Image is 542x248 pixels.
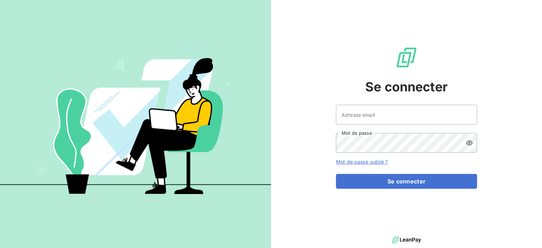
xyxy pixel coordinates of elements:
[336,174,477,189] button: Se connecter
[336,105,477,125] input: placeholder
[365,77,448,96] span: Se connecter
[395,46,418,69] img: Logo LeanPay
[392,235,421,245] img: logo
[336,159,388,165] a: Mot de passe oublié ?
